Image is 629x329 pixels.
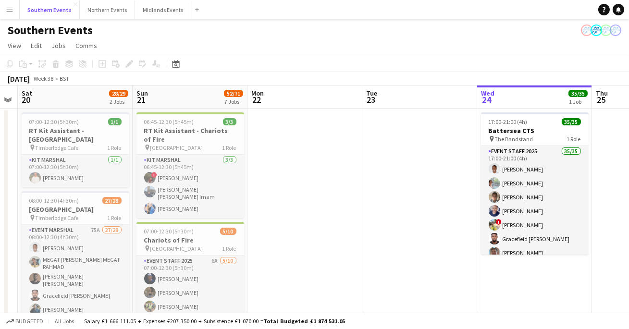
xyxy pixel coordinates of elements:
span: 1 Role [567,135,581,143]
h3: Chariots of Fire [136,236,244,244]
span: View [8,41,21,50]
span: 5/10 [220,228,236,235]
a: Edit [27,39,46,52]
h3: Battersea CTS [481,126,589,135]
span: 28/29 [109,90,128,97]
span: 35/35 [568,90,588,97]
span: Total Budgeted £1 874 531.05 [263,317,345,325]
span: Sat [22,89,32,97]
app-job-card: 17:00-21:00 (4h)35/35Battersea CTS The Bandstand1 RoleEvent Staff 202535/3517:00-21:00 (4h)[PERSO... [481,112,589,255]
span: The Bandstand [495,135,533,143]
span: 1 Role [222,144,236,151]
button: Southern Events [20,0,80,19]
h3: [GEOGRAPHIC_DATA] [22,205,129,214]
h1: Southern Events [8,23,93,37]
span: [GEOGRAPHIC_DATA] [150,144,203,151]
a: View [4,39,25,52]
span: ! [151,172,157,178]
app-job-card: 07:00-12:30 (5h30m)1/1RT Kit Assistant - [GEOGRAPHIC_DATA] Timberlodge Cafe1 RoleKit Marshal1/107... [22,112,129,187]
div: [DATE] [8,74,30,84]
span: Sun [136,89,148,97]
span: 1/1 [108,118,122,125]
span: 07:00-12:30 (5h30m) [144,228,194,235]
span: 27/28 [102,197,122,204]
span: Edit [31,41,42,50]
span: 17:00-21:00 (4h) [489,118,528,125]
span: Mon [251,89,264,97]
button: Budgeted [5,316,45,327]
span: 3/3 [223,118,236,125]
div: 1 Job [569,98,587,105]
span: 23 [365,94,377,105]
span: 06:45-12:30 (5h45m) [144,118,194,125]
span: Timberlodge Cafe [36,214,79,221]
span: 1 Role [108,144,122,151]
span: Thu [596,89,608,97]
span: 52/71 [224,90,243,97]
div: 7 Jobs [224,98,243,105]
span: 35/35 [562,118,581,125]
app-card-role: Kit Marshal1/107:00-12:30 (5h30m)[PERSON_NAME] [22,155,129,187]
span: Tue [366,89,377,97]
app-user-avatar: RunThrough Events [600,24,612,36]
div: 2 Jobs [110,98,128,105]
span: 21 [135,94,148,105]
span: 20 [20,94,32,105]
app-card-role: Kit Marshal3/306:45-12:30 (5h45m)![PERSON_NAME][PERSON_NAME] [PERSON_NAME] Imam[PERSON_NAME] [136,155,244,218]
span: 1 Role [108,214,122,221]
span: Timberlodge Cafe [36,144,79,151]
span: Budgeted [15,318,43,325]
div: BST [60,75,69,82]
span: 1 Role [222,245,236,252]
app-user-avatar: RunThrough Events [610,24,621,36]
span: Week 38 [32,75,56,82]
span: 25 [594,94,608,105]
h3: RT Kit Assistant - [GEOGRAPHIC_DATA] [22,126,129,144]
span: Wed [481,89,494,97]
span: All jobs [53,317,76,325]
button: Midlands Events [135,0,191,19]
h3: RT Kit Assistant - Chariots of Fire [136,126,244,144]
span: 24 [480,94,494,105]
span: [GEOGRAPHIC_DATA] [150,245,203,252]
span: Comms [75,41,97,50]
app-user-avatar: RunThrough Events [591,24,602,36]
a: Jobs [48,39,70,52]
app-user-avatar: RunThrough Events [581,24,592,36]
span: ! [496,219,502,225]
a: Comms [72,39,101,52]
button: Northern Events [80,0,135,19]
span: Jobs [51,41,66,50]
span: 07:00-12:30 (5h30m) [29,118,79,125]
span: 08:00-12:30 (4h30m) [29,197,79,204]
div: Salary £1 666 111.05 + Expenses £207 350.00 + Subsistence £1 070.00 = [84,317,345,325]
span: 22 [250,94,264,105]
app-job-card: 06:45-12:30 (5h45m)3/3RT Kit Assistant - Chariots of Fire [GEOGRAPHIC_DATA]1 RoleKit Marshal3/306... [136,112,244,218]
